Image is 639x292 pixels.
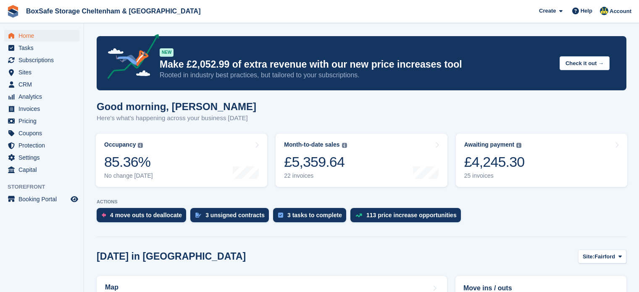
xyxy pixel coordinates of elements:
div: £5,359.64 [284,153,347,171]
div: 113 price increase opportunities [366,212,457,218]
button: Site: Fairford [578,250,626,263]
span: CRM [18,79,69,90]
span: Capital [18,164,69,176]
img: Kim Virabi [600,7,608,15]
div: 3 tasks to complete [287,212,342,218]
div: £4,245.30 [464,153,525,171]
img: move_outs_to_deallocate_icon-f764333ba52eb49d3ac5e1228854f67142a1ed5810a6f6cc68b1a99e826820c5.svg [102,213,106,218]
img: icon-info-grey-7440780725fd019a000dd9b08b2336e03edf1995a4989e88bcd33f0948082b44.svg [138,143,143,148]
a: Month-to-date sales £5,359.64 22 invoices [276,134,447,187]
p: ACTIONS [97,199,626,205]
span: Home [18,30,69,42]
span: Analytics [18,91,69,103]
a: menu [4,127,79,139]
button: Check it out → [560,56,610,70]
a: Awaiting payment £4,245.30 25 invoices [456,134,627,187]
span: Tasks [18,42,69,54]
h2: [DATE] in [GEOGRAPHIC_DATA] [97,251,246,262]
a: 3 unsigned contracts [190,208,273,226]
div: 85.36% [104,153,153,171]
div: 25 invoices [464,172,525,179]
img: stora-icon-8386f47178a22dfd0bd8f6a31ec36ba5ce8667c1dd55bd0f319d3a0aa187defe.svg [7,5,19,18]
a: Preview store [69,194,79,204]
a: 3 tasks to complete [273,208,350,226]
a: menu [4,115,79,127]
a: menu [4,30,79,42]
img: task-75834270c22a3079a89374b754ae025e5fb1db73e45f91037f5363f120a921f8.svg [278,213,283,218]
a: menu [4,139,79,151]
a: menu [4,79,79,90]
span: Sites [18,66,69,78]
div: Occupancy [104,141,136,148]
a: 4 move outs to deallocate [97,208,190,226]
img: icon-info-grey-7440780725fd019a000dd9b08b2336e03edf1995a4989e88bcd33f0948082b44.svg [342,143,347,148]
span: Fairford [594,253,615,261]
span: Protection [18,139,69,151]
a: Occupancy 85.36% No change [DATE] [96,134,267,187]
img: price-adjustments-announcement-icon-8257ccfd72463d97f412b2fc003d46551f7dbcb40ab6d574587a9cd5c0d94... [100,34,159,82]
div: 4 move outs to deallocate [110,212,182,218]
a: menu [4,91,79,103]
div: 3 unsigned contracts [205,212,265,218]
span: Coupons [18,127,69,139]
img: contract_signature_icon-13c848040528278c33f63329250d36e43548de30e8caae1d1a13099fd9432cc5.svg [195,213,201,218]
a: menu [4,193,79,205]
div: NEW [160,48,174,57]
span: Settings [18,152,69,163]
h1: Good morning, [PERSON_NAME] [97,101,256,112]
span: Subscriptions [18,54,69,66]
a: BoxSafe Storage Cheltenham & [GEOGRAPHIC_DATA] [23,4,204,18]
img: icon-info-grey-7440780725fd019a000dd9b08b2336e03edf1995a4989e88bcd33f0948082b44.svg [516,143,521,148]
span: Site: [583,253,594,261]
p: Make £2,052.99 of extra revenue with our new price increases tool [160,58,553,71]
a: menu [4,164,79,176]
span: Create [539,7,556,15]
img: price_increase_opportunities-93ffe204e8149a01c8c9dc8f82e8f89637d9d84a8eef4429ea346261dce0b2c0.svg [355,213,362,217]
div: 22 invoices [284,172,347,179]
a: menu [4,54,79,66]
span: Booking Portal [18,193,69,205]
a: menu [4,66,79,78]
p: Here's what's happening across your business [DATE] [97,113,256,123]
div: No change [DATE] [104,172,153,179]
a: menu [4,42,79,54]
span: Account [610,7,631,16]
h2: Map [105,284,118,291]
div: Month-to-date sales [284,141,339,148]
p: Rooted in industry best practices, but tailored to your subscriptions. [160,71,553,80]
span: Pricing [18,115,69,127]
span: Storefront [8,183,84,191]
a: 113 price increase opportunities [350,208,465,226]
span: Invoices [18,103,69,115]
span: Help [581,7,592,15]
a: menu [4,103,79,115]
div: Awaiting payment [464,141,515,148]
a: menu [4,152,79,163]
